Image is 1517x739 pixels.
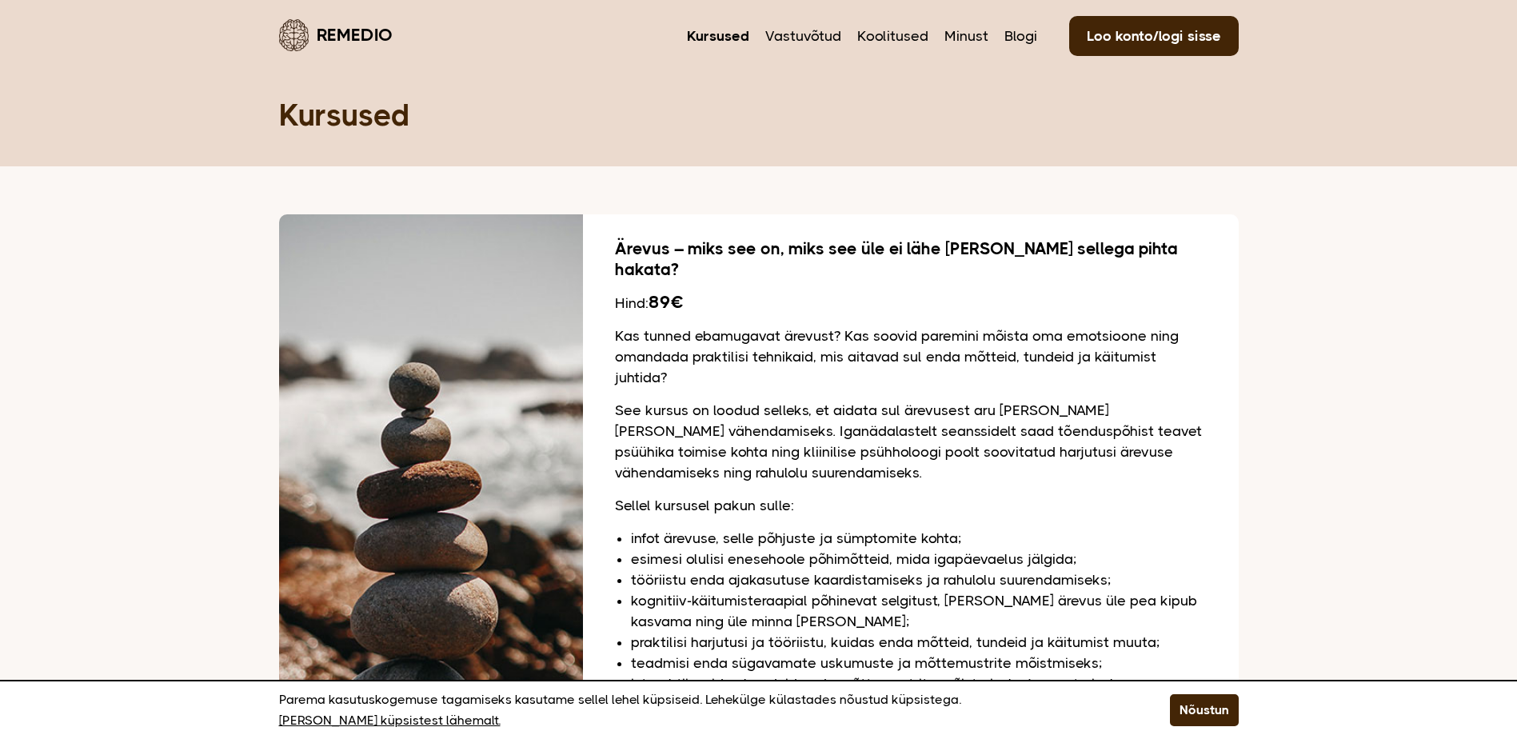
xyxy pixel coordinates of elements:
[1170,694,1239,726] button: Nõustun
[944,26,988,46] a: Minust
[279,689,1130,731] p: Parema kasutuskogemuse tagamiseks kasutame sellel lehel küpsiseid. Lehekülge külastades nõustud k...
[631,528,1207,549] li: infot ärevuse, selle põhjuste ja sümptomite kohta;
[615,238,1207,280] h2: Ärevus – miks see on, miks see üle ei lähe [PERSON_NAME] sellega pihta hakata?
[615,400,1207,483] p: See kursus on loodud selleks, et aidata sul ärevusest aru [PERSON_NAME] [PERSON_NAME] vähendamise...
[631,590,1207,632] li: kognitiiv-käitumisteraapial põhinevat selgitust, [PERSON_NAME] ärevus üle pea kipub kasvama ning ...
[615,495,1207,516] p: Sellel kursusel pakun sulle:
[631,673,1207,694] li: interaktiivseid vahendeid enda mõttemustrite mõistmiseks ja muutmiseks;
[687,26,749,46] a: Kursused
[631,653,1207,673] li: teadmisi enda sügavamate uskumuste ja mõttemustrite mõistmiseks;
[279,710,501,731] a: [PERSON_NAME] küpsistest lähemalt.
[631,549,1207,569] li: esimesi olulisi enesehoole põhimõtteid, mida igapäevaelus jälgida;
[279,96,1239,134] h1: Kursused
[857,26,928,46] a: Koolitused
[1004,26,1037,46] a: Blogi
[765,26,841,46] a: Vastuvõtud
[279,19,309,51] img: Remedio logo
[631,632,1207,653] li: praktilisi harjutusi ja tööriistu, kuidas enda mõtteid, tundeid ja käitumist muuta;
[649,292,683,312] b: 89€
[615,326,1207,388] p: Kas tunned ebamugavat ärevust? Kas soovid paremini mõista oma emotsioone ning omandada praktilisi...
[1069,16,1239,56] a: Loo konto/logi sisse
[631,569,1207,590] li: tööriistu enda ajakasutuse kaardistamiseks ja rahulolu suurendamiseks;
[615,292,1207,314] div: Hind:
[279,16,393,54] a: Remedio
